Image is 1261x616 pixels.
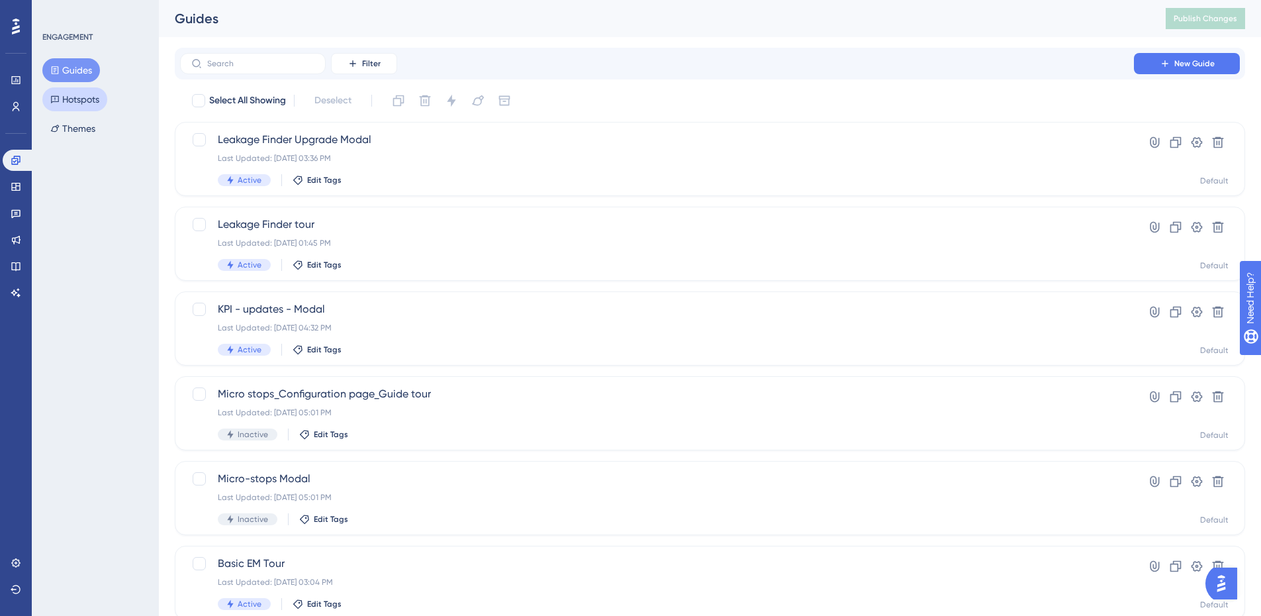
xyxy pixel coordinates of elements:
span: Basic EM Tour [218,556,1096,572]
button: Edit Tags [293,344,342,355]
iframe: UserGuiding AI Assistant Launcher [1205,564,1245,603]
button: Hotspots [42,87,107,111]
button: Themes [42,117,103,140]
div: Default [1200,260,1229,271]
span: Active [238,175,261,185]
span: Filter [362,58,381,69]
div: Default [1200,430,1229,440]
span: Inactive [238,514,268,525]
span: New Guide [1174,58,1215,69]
div: Last Updated: [DATE] 03:04 PM [218,577,1096,588]
span: Active [238,260,261,270]
button: Edit Tags [293,599,342,609]
span: Active [238,344,261,355]
span: Edit Tags [307,344,342,355]
span: Edit Tags [307,260,342,270]
button: Deselect [303,89,363,113]
div: Default [1200,345,1229,356]
input: Search [207,59,314,68]
div: Last Updated: [DATE] 01:45 PM [218,238,1096,248]
button: Edit Tags [299,514,348,525]
span: Micro-stops Modal [218,471,1096,487]
span: Publish Changes [1174,13,1237,24]
div: Last Updated: [DATE] 03:36 PM [218,153,1096,164]
div: Guides [175,9,1133,28]
div: ENGAGEMENT [42,32,93,42]
span: Edit Tags [314,514,348,525]
div: Last Updated: [DATE] 05:01 PM [218,407,1096,418]
button: Edit Tags [299,429,348,440]
span: KPI - updates - Modal [218,301,1096,317]
div: Default [1200,515,1229,525]
button: Filter [331,53,397,74]
div: Last Updated: [DATE] 05:01 PM [218,492,1096,503]
span: Select All Showing [209,93,286,109]
span: Inactive [238,429,268,440]
button: Guides [42,58,100,82]
span: Active [238,599,261,609]
span: Leakage Finder tour [218,217,1096,232]
div: Default [1200,176,1229,186]
span: Deselect [314,93,351,109]
span: Leakage Finder Upgrade Modal [218,132,1096,148]
span: Edit Tags [307,175,342,185]
span: Micro stops_Configuration page_Guide tour [218,386,1096,402]
span: Edit Tags [307,599,342,609]
div: Default [1200,599,1229,610]
span: Need Help? [31,3,83,19]
span: Edit Tags [314,429,348,440]
div: Last Updated: [DATE] 04:32 PM [218,323,1096,333]
button: Edit Tags [293,175,342,185]
button: Publish Changes [1166,8,1245,29]
button: Edit Tags [293,260,342,270]
button: New Guide [1134,53,1240,74]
